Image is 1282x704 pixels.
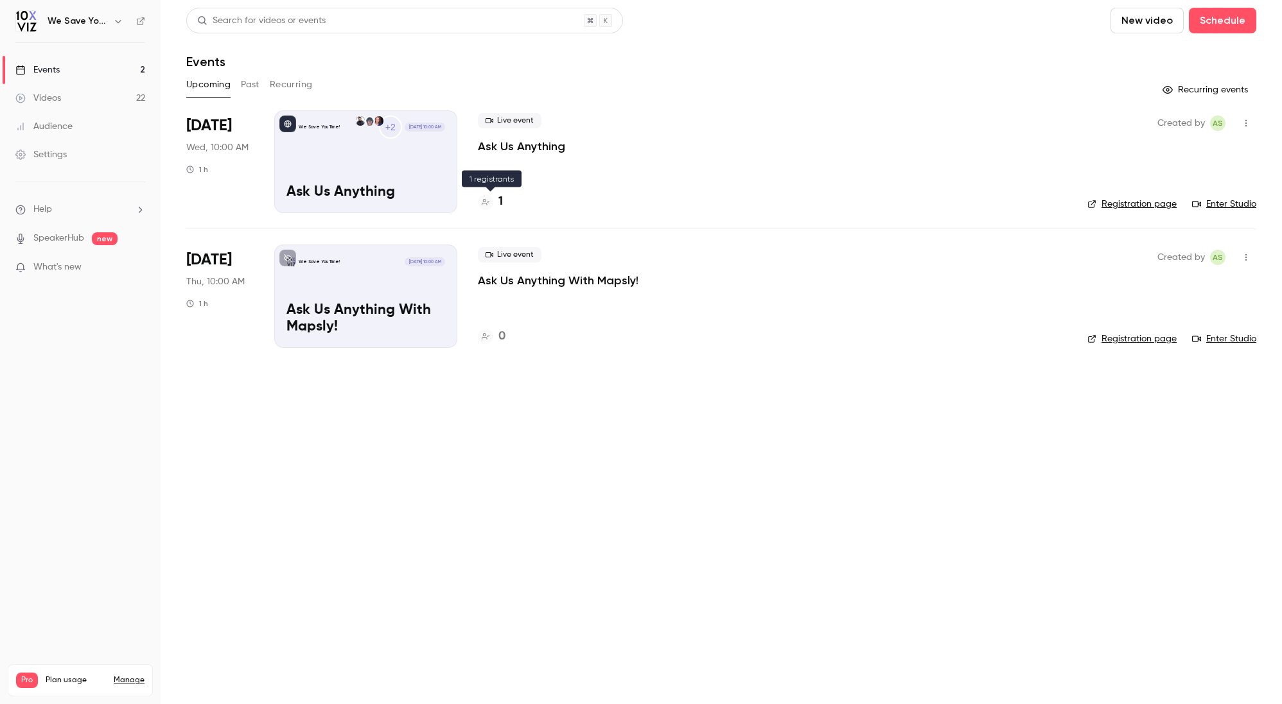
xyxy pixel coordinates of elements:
[1157,80,1256,100] button: Recurring events
[299,259,340,265] p: We Save You Time!
[478,193,503,210] a: 1
[1157,116,1205,131] span: Created by
[1189,8,1256,33] button: Schedule
[286,184,445,201] p: Ask Us Anything
[186,74,231,95] button: Upcoming
[186,116,232,136] span: [DATE]
[186,275,245,288] span: Thu, 10:00 AM
[374,116,383,125] img: Jennifer Jones
[15,203,145,216] li: help-dropdown-opener
[33,203,52,216] span: Help
[379,116,402,139] div: +2
[478,247,541,262] span: Live event
[16,673,38,688] span: Pro
[15,148,67,161] div: Settings
[186,141,249,154] span: Wed, 10:00 AM
[478,273,638,288] a: Ask Us Anything With Mapsly!
[197,14,326,28] div: Search for videos or events
[274,110,457,213] a: Ask Us AnythingWe Save You Time!+2Jennifer JonesDansong WangDustin Wise[DATE] 10:00 AMAsk Us Anyt...
[114,675,145,685] a: Manage
[270,74,313,95] button: Recurring
[15,120,73,133] div: Audience
[498,193,503,210] h4: 1
[15,92,61,105] div: Videos
[405,123,444,132] span: [DATE] 10:00 AM
[356,116,365,125] img: Dustin Wise
[1213,116,1223,131] span: AS
[478,113,541,128] span: Live event
[92,232,118,245] span: new
[1087,198,1177,210] a: Registration page
[1210,250,1225,265] span: Ashley Sage
[478,139,565,154] a: Ask Us Anything
[16,11,37,31] img: We Save You Time!
[186,298,208,309] div: 1 h
[1111,8,1184,33] button: New video
[130,262,145,273] iframe: Noticeable Trigger
[186,110,254,213] div: Sep 24 Wed, 10:00 AM (America/Denver)
[186,250,232,270] span: [DATE]
[33,232,84,245] a: SpeakerHub
[241,74,259,95] button: Past
[299,124,340,130] p: We Save You Time!
[186,164,208,175] div: 1 h
[48,15,108,28] h6: We Save You Time!
[1157,250,1205,265] span: Created by
[478,328,505,345] a: 0
[1087,332,1177,345] a: Registration page
[33,261,82,274] span: What's new
[365,116,374,125] img: Dansong Wang
[186,54,225,69] h1: Events
[1210,116,1225,131] span: Ashley Sage
[15,64,60,76] div: Events
[405,257,444,266] span: [DATE] 10:00 AM
[286,302,445,336] p: Ask Us Anything With Mapsly!
[1213,250,1223,265] span: AS
[1192,198,1256,210] a: Enter Studio
[186,245,254,347] div: Oct 2 Thu, 10:00 AM (America/Denver)
[1192,332,1256,345] a: Enter Studio
[498,328,505,345] h4: 0
[46,675,106,685] span: Plan usage
[274,245,457,347] a: Ask Us Anything With Mapsly!We Save You Time![DATE] 10:00 AMAsk Us Anything With Mapsly!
